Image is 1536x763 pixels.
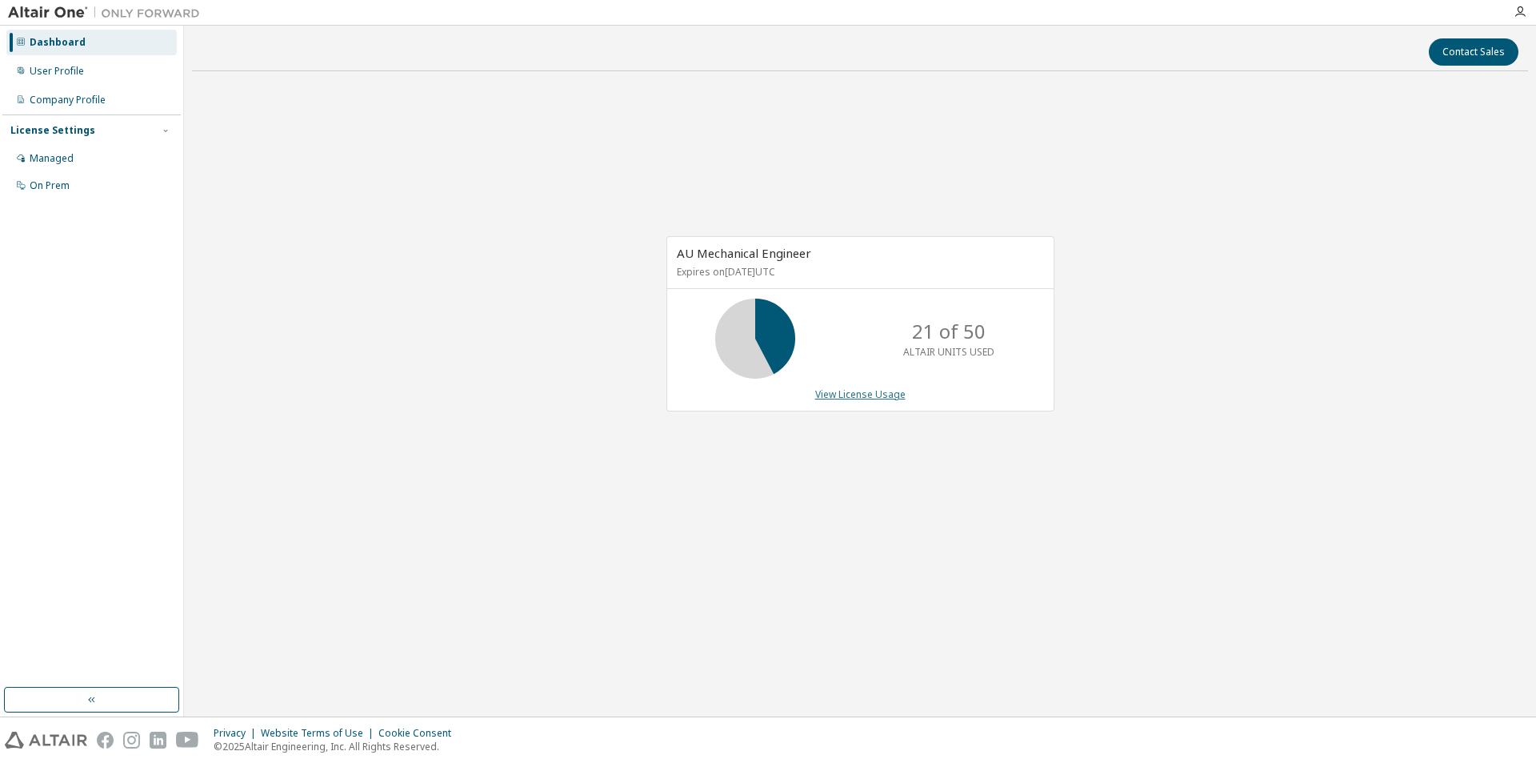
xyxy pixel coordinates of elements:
p: ALTAIR UNITS USED [903,345,994,359]
img: facebook.svg [97,732,114,749]
img: instagram.svg [123,732,140,749]
div: Dashboard [30,36,86,49]
div: License Settings [10,124,95,137]
a: View License Usage [815,388,906,401]
p: Expires on [DATE] UTC [677,265,1040,279]
button: Contact Sales [1429,38,1518,66]
img: youtube.svg [176,732,199,749]
div: User Profile [30,65,84,78]
div: On Prem [30,179,70,192]
div: Company Profile [30,94,106,106]
div: Website Terms of Use [261,727,378,740]
div: Managed [30,152,74,165]
div: Cookie Consent [378,727,461,740]
img: altair_logo.svg [5,732,87,749]
img: linkedin.svg [150,732,166,749]
img: Altair One [8,5,208,21]
div: Privacy [214,727,261,740]
span: AU Mechanical Engineer [677,245,811,261]
p: 21 of 50 [912,318,986,345]
p: © 2025 Altair Engineering, Inc. All Rights Reserved. [214,740,461,753]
